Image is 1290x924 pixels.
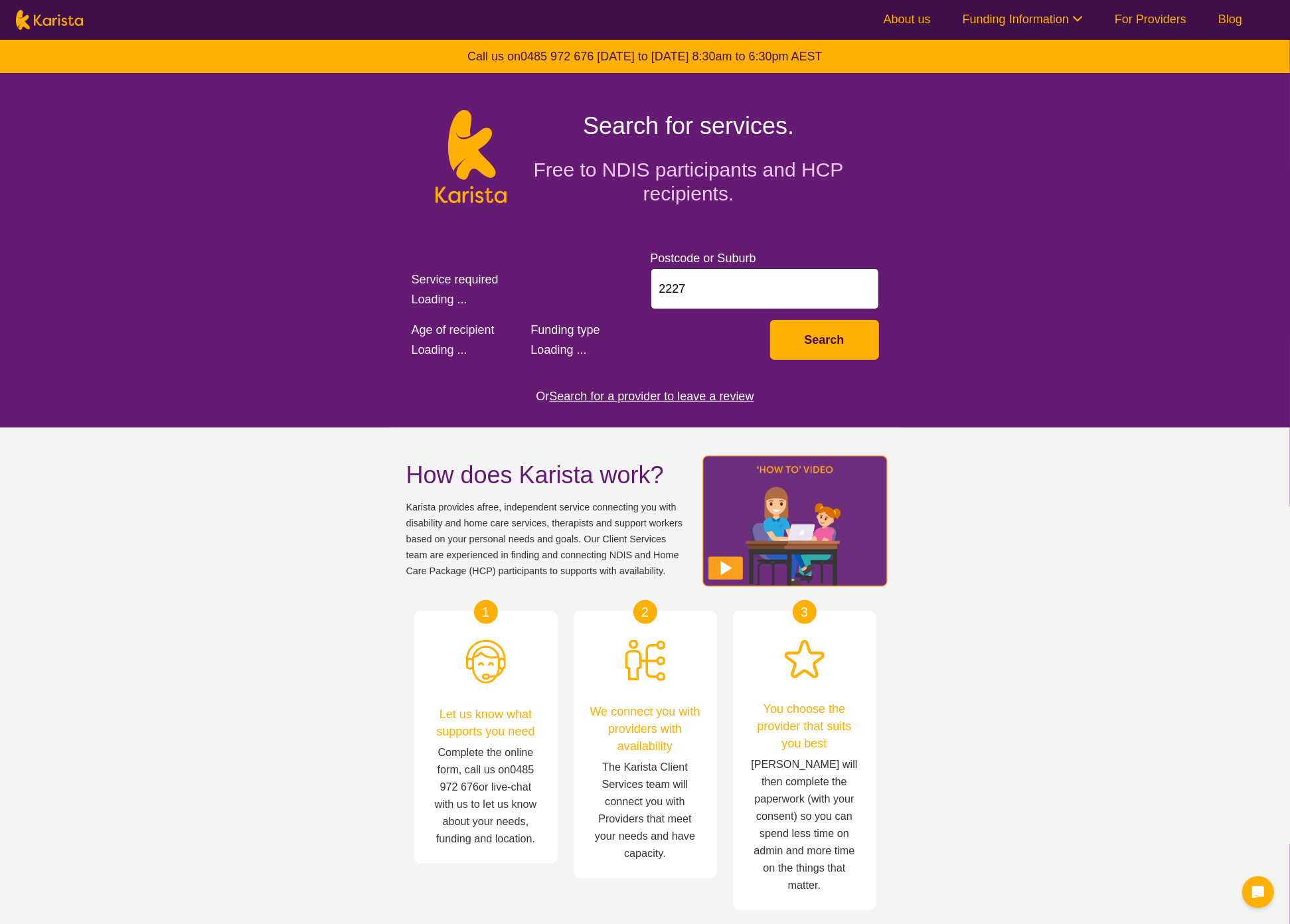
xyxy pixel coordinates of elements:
[587,755,704,865] span: The Karista Client Services team will connect you with Providers that meet your needs and have ca...
[963,13,1083,26] a: Funding Information
[770,320,879,360] button: Search
[549,386,754,406] button: Search for a provider to leave a review
[435,746,537,844] span: Complete the online form, call us on or live-chat with us to let us know about your needs, fundin...
[651,252,756,265] label: Postcode or Suburb
[474,600,498,624] div: 1
[467,50,823,63] b: Call us on [DATE] to [DATE] 8:30am to 6:30pm AEST
[523,110,854,142] h1: Search for services.
[1218,13,1242,26] a: Blog
[531,340,760,360] div: Loading ...
[428,706,544,740] span: Let us know what supports you need
[412,323,495,337] label: Age of recipient
[406,499,685,579] span: Karista provides a , independent service connecting you with disability and home care services, t...
[698,451,892,591] img: Karista video
[587,703,704,755] span: We connect you with providers with availability
[531,323,600,337] label: Funding type
[521,50,594,63] a: 0485 972 676
[466,640,506,684] img: Person with headset icon
[1115,13,1186,26] a: For Providers
[412,289,640,309] div: Loading ...
[536,386,549,406] span: Or
[406,459,685,491] h1: How does Karista work?
[746,752,863,897] span: [PERSON_NAME] will then complete the paperwork (with your consent) so you can spend less time on ...
[793,600,817,624] div: 3
[746,700,863,752] span: You choose the provider that suits you best
[412,340,521,360] div: Loading ...
[625,640,665,681] img: Person being matched to services icon
[633,600,657,624] div: 2
[16,10,83,30] img: Karista logo
[785,640,825,678] img: Star icon
[884,13,931,26] a: About us
[436,110,507,203] img: Karista logo
[412,273,499,286] label: Service required
[523,158,854,206] h2: Free to NDIS participants and HCP recipients.
[651,268,879,309] input: Type
[483,502,499,512] b: free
